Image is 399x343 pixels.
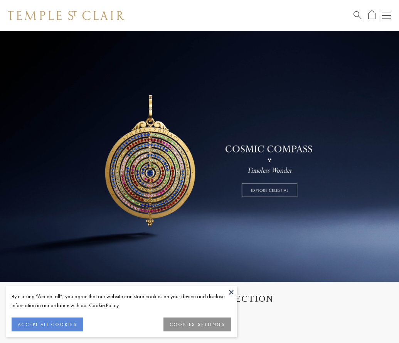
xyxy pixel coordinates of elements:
button: ACCEPT ALL COOKIES [12,318,83,331]
img: Temple St. Clair [8,11,124,20]
a: Open Shopping Bag [368,10,375,20]
button: Open navigation [382,11,391,20]
a: Search [354,10,362,20]
button: COOKIES SETTINGS [163,318,231,331]
div: By clicking “Accept all”, you agree that our website can store cookies on your device and disclos... [12,292,231,310]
